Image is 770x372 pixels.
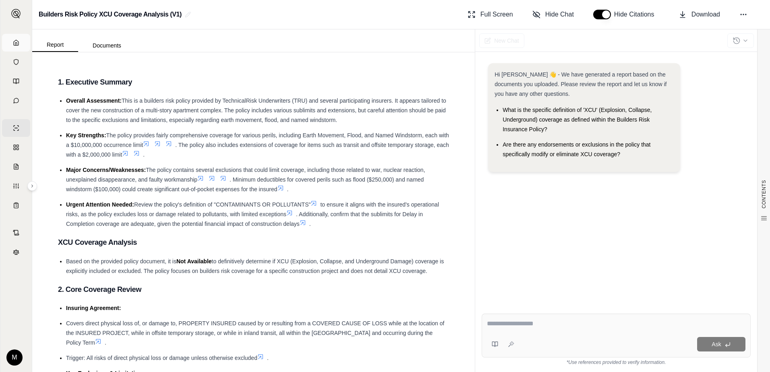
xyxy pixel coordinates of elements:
[66,258,176,265] span: Based on the provided policy document, it is
[39,7,182,22] h2: Builders Risk Policy XCU Coverage Analysis (V1)
[2,34,30,52] a: Home
[464,6,516,23] button: Full Screen
[27,181,37,191] button: Expand sidebar
[267,355,269,361] span: .
[58,282,449,297] h3: 2. Core Coverage Review
[2,72,30,90] a: Prompt Library
[761,180,767,209] span: CONTENTS
[675,6,723,23] button: Download
[66,320,444,346] span: Covers direct physical loss of, or damage to, PROPERTY INSURED caused by or resulting from a COVE...
[32,38,78,52] button: Report
[105,339,106,346] span: .
[2,158,30,176] a: Claim Coverage
[2,92,30,110] a: Chat
[6,349,23,366] div: M
[78,39,136,52] button: Documents
[503,141,650,157] span: Are there any endorsements or exclusions in the policy that specifically modify or eliminate XCU ...
[287,186,289,192] span: .
[66,132,449,148] span: The policy provides fairly comprehensive coverage for various perils, including Earth Movement, F...
[66,167,425,183] span: The policy contains several exclusions that could limit coverage, including those related to war,...
[712,341,721,347] span: Ask
[495,71,667,97] span: Hi [PERSON_NAME] 👋 - We have generated a report based on the documents you uploaded. Please revie...
[66,97,446,123] span: This is a builders risk policy provided by TechnicalRisk Underwriters (TRU) and several participa...
[545,10,574,19] span: Hide Chat
[614,10,659,19] span: Hide Citations
[58,75,449,89] h3: 1. Executive Summary
[143,151,145,158] span: .
[8,6,24,22] button: Expand sidebar
[480,10,513,19] span: Full Screen
[529,6,577,23] button: Hide Chat
[2,177,30,195] a: Custom Report
[176,258,212,265] span: Not Available
[2,53,30,71] a: Documents Vault
[482,358,751,366] div: *Use references provided to verify information.
[2,138,30,156] a: Policy Comparisons
[66,97,122,104] span: Overall Assessment:
[697,337,745,351] button: Ask
[66,355,257,361] span: Trigger: All risks of direct physical loss or damage unless otherwise excluded
[66,258,444,274] span: to definitively determine if XCU (Explosion, Collapse, and Underground Damage) coverage is explic...
[66,142,449,158] span: . The policy also includes extensions of coverage for items such as transit and offsite temporary...
[66,167,146,173] span: Major Concerns/Weaknesses:
[58,235,449,250] h3: XCU Coverage Analysis
[11,9,21,19] img: Expand sidebar
[691,10,720,19] span: Download
[66,176,424,192] span: . Minimum deductibles for covered perils such as flood ($250,000) and named windstorm ($100,000) ...
[2,224,30,242] a: Contract Analysis
[2,196,30,214] a: Coverage Table
[309,221,311,227] span: .
[2,243,30,261] a: Legal Search Engine
[66,201,134,208] span: Urgent Attention Needed:
[66,305,121,311] span: Insuring Agreement:
[2,119,30,137] a: Single Policy
[503,107,652,132] span: What is the specific definition of 'XCU' (Explosion, Collapse, Underground) coverage as defined w...
[66,132,106,138] span: Key Strengths:
[134,201,310,208] span: Review the policy's definition of "CONTAMINANTS OR POLLUTANTS"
